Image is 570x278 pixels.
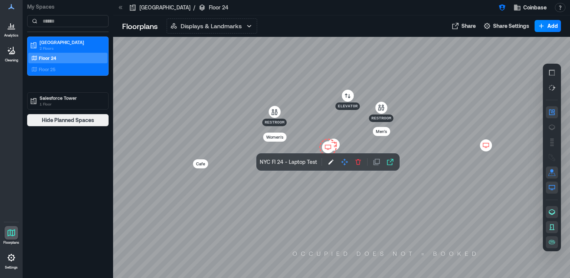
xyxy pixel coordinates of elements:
[209,4,228,11] p: Floor 24
[523,4,547,11] span: Coinbase
[196,160,205,168] p: Cafe
[27,3,109,11] p: My Spaces
[266,133,283,141] p: Women's
[3,240,19,245] p: Floorplans
[2,17,21,40] a: Analytics
[2,41,21,65] a: Cleaning
[511,2,549,14] button: Coinbase
[2,249,20,272] a: Settings
[39,66,55,72] p: Floor 25
[4,33,18,38] p: Analytics
[371,115,391,121] p: Restroom
[39,55,56,61] p: Floor 24
[265,119,285,125] p: Restroom
[376,128,387,135] p: Men's
[5,58,18,63] p: Cleaning
[42,116,94,124] span: Hide Planned Spaces
[167,18,257,34] button: Displays & Landmarks
[1,224,21,247] a: Floorplans
[40,101,103,107] p: 1 Floor
[27,114,109,126] button: Hide Planned Spaces
[40,39,103,45] p: [GEOGRAPHIC_DATA]
[449,20,478,32] button: Share
[139,4,190,11] p: [GEOGRAPHIC_DATA]
[461,22,476,30] span: Share
[481,20,532,32] button: Share Settings
[181,21,242,31] p: Displays & Landmarks
[122,21,158,31] p: Floorplans
[193,4,195,11] p: /
[493,22,529,30] span: Share Settings
[260,158,317,166] p: NYC Fl 24 - Laptop Test
[338,103,358,109] p: Elevator
[40,95,103,101] p: Salesforce Tower
[535,20,561,32] button: Add
[5,265,18,270] p: Settings
[289,250,480,257] p: Occupied does not = booked
[40,45,103,51] p: 2 Floors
